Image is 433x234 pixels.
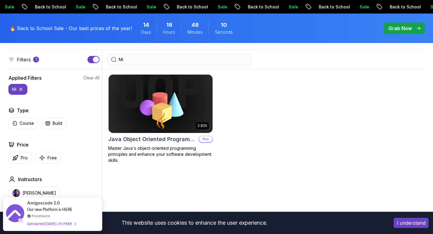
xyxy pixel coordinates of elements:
h2: Type [17,107,29,114]
p: Build [53,120,62,126]
p: Back to School [99,4,140,10]
button: Clear All [83,75,100,81]
span: 14 Days [143,21,149,29]
h2: Price [17,141,29,148]
span: Seconds [215,29,233,35]
span: Amigoscode 2.0 [27,199,60,206]
h2: Instructors [18,176,42,183]
p: Back to School [170,4,211,10]
button: Pro [8,152,32,164]
a: ProveSource [32,213,50,218]
span: 18 Hours [166,21,172,29]
span: Days [141,29,151,35]
p: Pro [199,136,212,142]
p: [PERSON_NAME] [23,190,56,196]
button: Build [41,118,66,129]
p: 2.82h [198,123,207,128]
p: Sale [211,4,230,10]
button: Course [8,118,38,129]
div: This website uses cookies to enhance the user experience. [5,216,385,229]
p: Filters [17,56,31,63]
p: Course [20,120,34,126]
p: 1 [35,57,37,62]
p: Mi [12,86,17,92]
input: Search Java, React, Spring boot ... [119,57,247,63]
p: Sale [282,4,301,10]
span: 10 Seconds [221,21,227,29]
span: Minutes [187,29,203,35]
img: provesource social proof notification image [6,204,24,224]
p: Master Java's object-oriented programming principles and enhance your software development skills. [108,145,213,163]
h2: Java Object Oriented Programming [108,135,196,143]
h2: Applied Filters [8,74,41,82]
p: Pro [21,155,28,161]
p: Back to School [28,4,69,10]
a: Java Object Oriented Programming card2.82hJava Object Oriented ProgrammingProMaster Java's object... [108,74,213,163]
p: Sale [69,4,88,10]
p: Back to School [312,4,353,10]
p: Free [48,155,57,161]
p: Grab Now [388,25,412,32]
p: Sale [353,4,372,10]
span: Our new Platform is HERE [27,207,72,212]
div: Get started [DATE]. It's FREE [27,220,76,227]
img: instructor img [12,189,20,197]
span: 48 Minutes [192,21,199,29]
button: Accept cookies [394,218,428,228]
p: Sale [140,4,159,10]
button: Free [35,152,61,164]
p: Back to School [383,4,424,10]
p: Back to School [241,4,282,10]
button: instructor img[PERSON_NAME] [8,186,60,200]
button: Mi [8,84,27,95]
p: 🔥 Back to School Sale - Our best prices of the year! [10,25,132,32]
img: Java Object Oriented Programming card [109,75,213,133]
span: Hours [163,29,175,35]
